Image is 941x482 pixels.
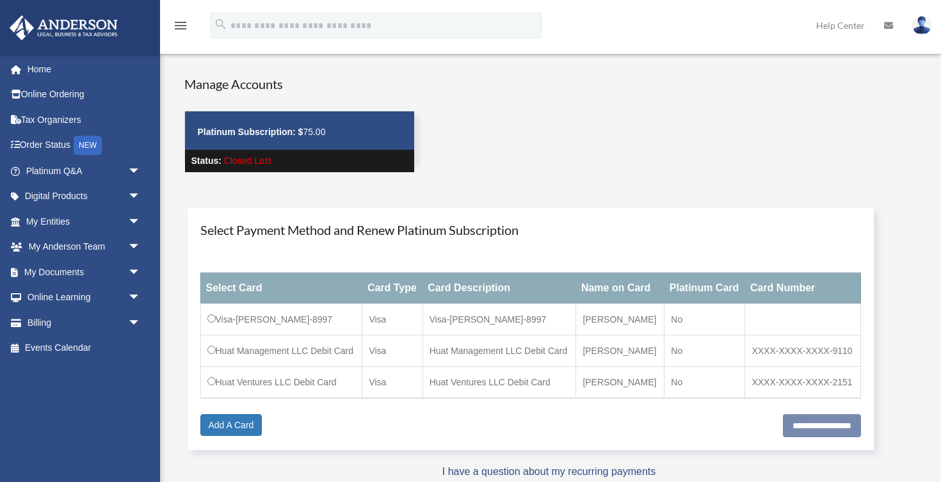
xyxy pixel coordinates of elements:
span: Closed Lost [224,156,271,166]
span: arrow_drop_down [128,209,154,235]
td: Visa-[PERSON_NAME]-8997 [422,304,576,335]
td: XXXX-XXXX-XXXX-2151 [745,367,861,399]
i: search [214,17,228,31]
h4: Manage Accounts [184,75,415,93]
td: [PERSON_NAME] [576,304,664,335]
a: menu [173,22,188,33]
th: Name on Card [576,273,664,304]
td: Visa-[PERSON_NAME]-8997 [200,304,362,335]
a: I have a question about my recurring payments [442,466,656,477]
a: Events Calendar [9,335,160,361]
a: Online Ordering [9,82,160,108]
td: Huat Ventures LLC Debit Card [200,367,362,399]
th: Card Number [745,273,861,304]
th: Card Description [422,273,576,304]
td: [PERSON_NAME] [576,335,664,367]
td: Huat Management LLC Debit Card [422,335,576,367]
a: Platinum Q&Aarrow_drop_down [9,158,160,184]
img: Anderson Advisors Platinum Portal [6,15,122,40]
th: Card Type [362,273,422,304]
strong: Platinum Subscription: $ [198,127,303,137]
span: arrow_drop_down [128,285,154,311]
span: arrow_drop_down [128,158,154,184]
a: My Entitiesarrow_drop_down [9,209,160,234]
th: Platinum Card [664,273,745,304]
td: No [664,335,745,367]
a: My Documentsarrow_drop_down [9,259,160,285]
td: No [664,304,745,335]
td: Visa [362,367,422,399]
span: arrow_drop_down [128,259,154,285]
td: Visa [362,335,422,367]
a: Order StatusNEW [9,133,160,159]
td: No [664,367,745,399]
a: Digital Productsarrow_drop_down [9,184,160,209]
th: Select Card [200,273,362,304]
span: arrow_drop_down [128,184,154,210]
img: User Pic [912,16,931,35]
a: Billingarrow_drop_down [9,310,160,335]
td: Visa [362,304,422,335]
a: Tax Organizers [9,107,160,133]
a: My Anderson Teamarrow_drop_down [9,234,160,260]
p: 75.00 [198,124,401,140]
span: arrow_drop_down [128,234,154,261]
td: Huat Management LLC Debit Card [200,335,362,367]
td: XXXX-XXXX-XXXX-9110 [745,335,861,367]
a: Online Learningarrow_drop_down [9,285,160,310]
div: NEW [74,136,102,155]
i: menu [173,18,188,33]
a: Add A Card [200,414,262,436]
h4: Select Payment Method and Renew Platinum Subscription [200,221,862,239]
td: [PERSON_NAME] [576,367,664,399]
strong: Status: [191,156,221,166]
a: Home [9,56,160,82]
span: arrow_drop_down [128,310,154,336]
td: Huat Ventures LLC Debit Card [422,367,576,399]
